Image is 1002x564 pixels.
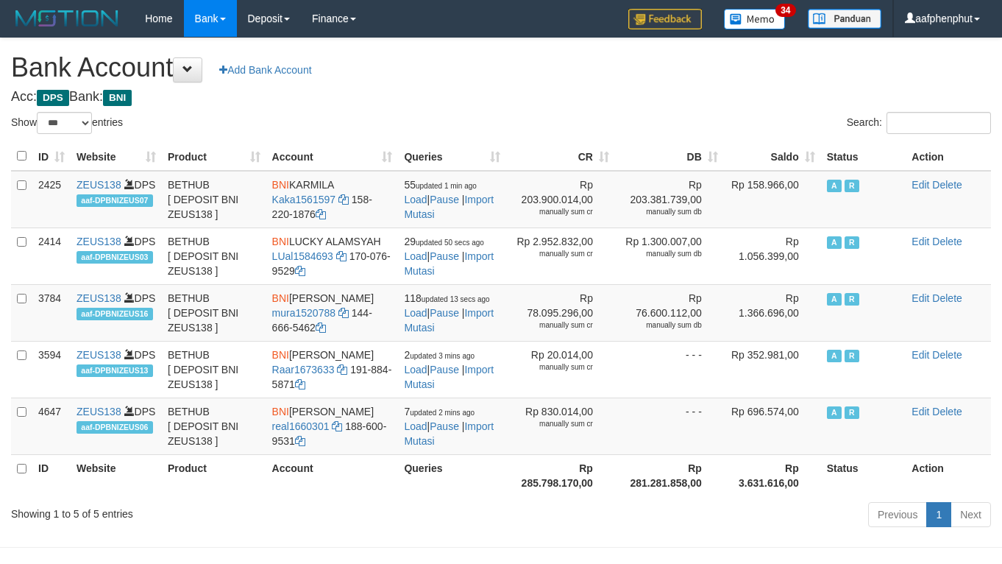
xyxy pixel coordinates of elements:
[272,179,289,191] span: BNI
[932,349,962,361] a: Delete
[11,53,991,82] h1: Bank Account
[724,454,821,496] th: Rp 3.631.616,00
[162,171,266,228] td: BETHUB [ DEPOSIT BNI ZEUS138 ]
[404,420,494,447] a: Import Mutasi
[71,142,162,171] th: Website: activate to sort column ascending
[77,236,121,247] a: ZEUS138
[404,364,427,376] a: Load
[845,350,859,362] span: Running
[404,236,483,247] span: 29
[615,142,724,171] th: DB: activate to sort column ascending
[404,194,427,205] a: Load
[103,90,132,106] span: BNI
[398,142,506,171] th: Queries: activate to sort column ascending
[71,284,162,341] td: DPS
[615,171,724,228] td: Rp 203.381.739,00
[512,249,593,259] div: manually sum cr
[932,179,962,191] a: Delete
[416,239,484,247] span: updated 50 secs ago
[506,284,615,341] td: Rp 78.095.296,00
[416,182,477,190] span: updated 1 min ago
[266,398,399,454] td: [PERSON_NAME] 188-600-9531
[266,142,399,171] th: Account: activate to sort column ascending
[404,250,427,262] a: Load
[430,250,459,262] a: Pause
[404,307,427,319] a: Load
[506,398,615,454] td: Rp 830.014,00
[71,398,162,454] td: DPS
[410,352,475,360] span: updated 3 mins ago
[847,112,991,134] label: Search:
[724,398,821,454] td: Rp 696.574,00
[615,284,724,341] td: Rp 76.600.112,00
[845,180,859,192] span: Running
[404,420,427,432] a: Load
[77,194,153,207] span: aaf-DPBNIZEUS07
[272,364,335,376] a: Raar1673633
[295,265,305,277] a: Copy 1700769529 to clipboard
[506,454,615,496] th: Rp 285.798.170,00
[266,284,399,341] td: [PERSON_NAME] 144-666-5462
[266,228,399,284] td: LUCKY ALAMSYAH 170-076-9529
[332,420,342,432] a: Copy real1660301 to clipboard
[506,228,615,284] td: Rp 2.952.832,00
[621,207,702,217] div: manually sum db
[827,180,842,192] span: Active
[886,112,991,134] input: Search:
[512,320,593,331] div: manually sum cr
[266,171,399,228] td: KARMILA 158-220-1876
[724,284,821,341] td: Rp 1.366.696,00
[827,236,842,249] span: Active
[272,292,289,304] span: BNI
[404,406,494,447] span: | |
[912,236,929,247] a: Edit
[512,207,593,217] div: manually sum cr
[868,502,927,527] a: Previous
[11,90,991,105] h4: Acc: Bank:
[32,454,71,496] th: ID
[77,406,121,417] a: ZEUS138
[77,251,153,264] span: aaf-DPBNIZEUS03
[266,341,399,398] td: [PERSON_NAME] 191-884-5871
[11,501,407,521] div: Showing 1 to 5 of 5 entries
[404,364,494,390] a: Import Mutasi
[337,364,347,376] a: Copy Raar1673633 to clipboard
[162,454,266,496] th: Product
[77,349,121,361] a: ZEUS138
[71,171,162,228] td: DPS
[932,406,962,417] a: Delete
[32,228,71,284] td: 2414
[724,171,821,228] td: Rp 158.966,00
[272,420,330,432] a: real1660301
[906,454,991,496] th: Action
[32,341,71,398] td: 3594
[316,322,326,334] a: Copy 1446665462 to clipboard
[845,236,859,249] span: Running
[615,398,724,454] td: - - -
[724,228,821,284] td: Rp 1.056.399,00
[615,454,724,496] th: Rp 281.281.858,00
[37,90,69,106] span: DPS
[71,228,162,284] td: DPS
[162,398,266,454] td: BETHUB [ DEPOSIT BNI ZEUS138 ]
[621,249,702,259] div: manually sum db
[821,454,906,496] th: Status
[912,179,929,191] a: Edit
[404,349,494,390] span: | |
[430,420,459,432] a: Pause
[724,142,821,171] th: Saldo: activate to sort column ascending
[724,341,821,398] td: Rp 352.981,00
[295,378,305,390] a: Copy 1918845871 to clipboard
[272,194,335,205] a: Kaka1561597
[32,284,71,341] td: 3784
[71,454,162,496] th: Website
[932,236,962,247] a: Delete
[404,179,494,220] span: | |
[404,307,494,334] a: Import Mutasi
[77,179,121,191] a: ZEUS138
[404,292,489,304] span: 118
[912,292,929,304] a: Edit
[430,364,459,376] a: Pause
[295,435,305,447] a: Copy 1886009531 to clipboard
[724,9,786,29] img: Button%20Memo.svg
